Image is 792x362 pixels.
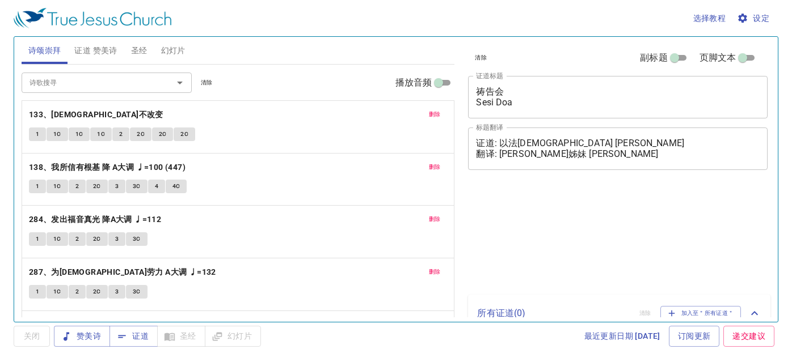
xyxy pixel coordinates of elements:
span: 2 [75,234,79,244]
span: 1C [53,129,61,139]
span: 3C [133,287,141,297]
span: 证道 [119,329,149,343]
button: 1 [29,285,46,299]
button: 3C [126,285,148,299]
a: 递交建议 [723,326,774,347]
button: 3 [108,180,125,193]
span: 加入至＂所有证道＂ [668,308,734,318]
button: 2C [130,127,151,141]
iframe: from-child [464,182,709,291]
span: 3 [115,181,119,191]
button: 1C [47,180,68,193]
button: 选择教程 [689,8,731,29]
button: 删除 [422,108,448,121]
span: 1 [36,287,39,297]
span: 1C [97,129,105,139]
span: 2 [75,181,79,191]
button: 2 [69,180,86,193]
button: 1C [69,127,90,141]
button: 2C [86,285,108,299]
button: 证道 [109,326,158,347]
span: 2C [137,129,145,139]
span: 3 [115,287,119,297]
button: 284、发出福音真光 降A大调 ♩=112 [29,212,163,227]
span: 幻灯片 [161,44,186,58]
span: 2C [93,234,101,244]
button: 删除 [422,212,448,226]
button: 2C [152,127,174,141]
span: 1C [75,129,83,139]
button: 2C [86,232,108,246]
a: 订阅更新 [669,326,720,347]
span: 3C [133,181,141,191]
button: 4 [148,180,165,193]
b: 284、发出福音真光 降A大调 ♩=112 [29,212,161,227]
button: 加入至＂所有证道＂ [660,306,742,321]
span: 删除 [429,267,441,277]
button: 3C [126,232,148,246]
button: 2C [86,180,108,193]
button: 1C [47,285,68,299]
button: 287、为[DEMOGRAPHIC_DATA]劳力 A大调 ♩=132 [29,265,218,279]
span: 删除 [429,162,441,172]
button: 清除 [468,51,494,65]
button: 133、[DEMOGRAPHIC_DATA]不改变 [29,108,165,122]
span: 2C [180,129,188,139]
b: 133、[DEMOGRAPHIC_DATA]不改变 [29,108,163,122]
span: 1 [36,129,39,139]
img: True Jesus Church [14,8,171,28]
span: 递交建议 [732,329,765,343]
button: Open [172,75,188,91]
span: 副标题 [640,51,667,65]
span: 清除 [475,53,487,63]
span: 设定 [739,11,769,25]
span: 4 [155,181,158,191]
button: 2 [69,285,86,299]
span: 最近更新日期 [DATE] [584,329,660,343]
button: 设定 [735,8,774,29]
button: 赞美诗 [54,326,110,347]
span: 2C [93,181,101,191]
button: 4C [166,180,187,193]
textarea: 证道: 以法[DEMOGRAPHIC_DATA] [PERSON_NAME] 翻译: [PERSON_NAME]姊妹 [PERSON_NAME] [476,138,760,159]
span: 1 [36,181,39,191]
span: 选择教程 [693,11,726,25]
span: 2 [119,129,123,139]
span: 2 [75,287,79,297]
span: 1 [36,234,39,244]
span: 4C [172,181,180,191]
span: 1C [53,181,61,191]
b: 138、我所信有根基 降 A大调 ♩=100 (447) [29,160,186,174]
button: 2C [174,127,195,141]
button: 2 [69,232,86,246]
span: 1C [53,234,61,244]
button: 2 [112,127,129,141]
span: 播放音频 [395,76,432,90]
a: 最近更新日期 [DATE] [580,326,665,347]
span: 2C [159,129,167,139]
p: 所有证道 ( 0 ) [477,306,630,320]
span: 删除 [429,109,441,120]
button: 1C [47,127,68,141]
b: 287、为[DEMOGRAPHIC_DATA]劳力 A大调 ♩=132 [29,265,216,279]
button: 3 [108,285,125,299]
div: 所有证道(0)清除加入至＂所有证道＂ [468,295,770,332]
span: 订阅更新 [678,329,711,343]
button: 清除 [194,76,220,90]
span: 1C [53,287,61,297]
span: 3 [115,234,119,244]
button: 3 [108,232,125,246]
span: 3C [133,234,141,244]
span: 诗颂崇拜 [28,44,61,58]
span: 赞美诗 [63,329,101,343]
button: 1 [29,180,46,193]
button: 138、我所信有根基 降 A大调 ♩=100 (447) [29,160,188,174]
span: 圣经 [131,44,148,58]
button: 1 [29,232,46,246]
span: 证道 赞美诗 [74,44,117,58]
span: 清除 [201,78,213,88]
span: 删除 [429,214,441,224]
button: 1C [47,232,68,246]
textarea: 祷告会 Sesi Doa [476,86,760,108]
span: 页脚文本 [700,51,736,65]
